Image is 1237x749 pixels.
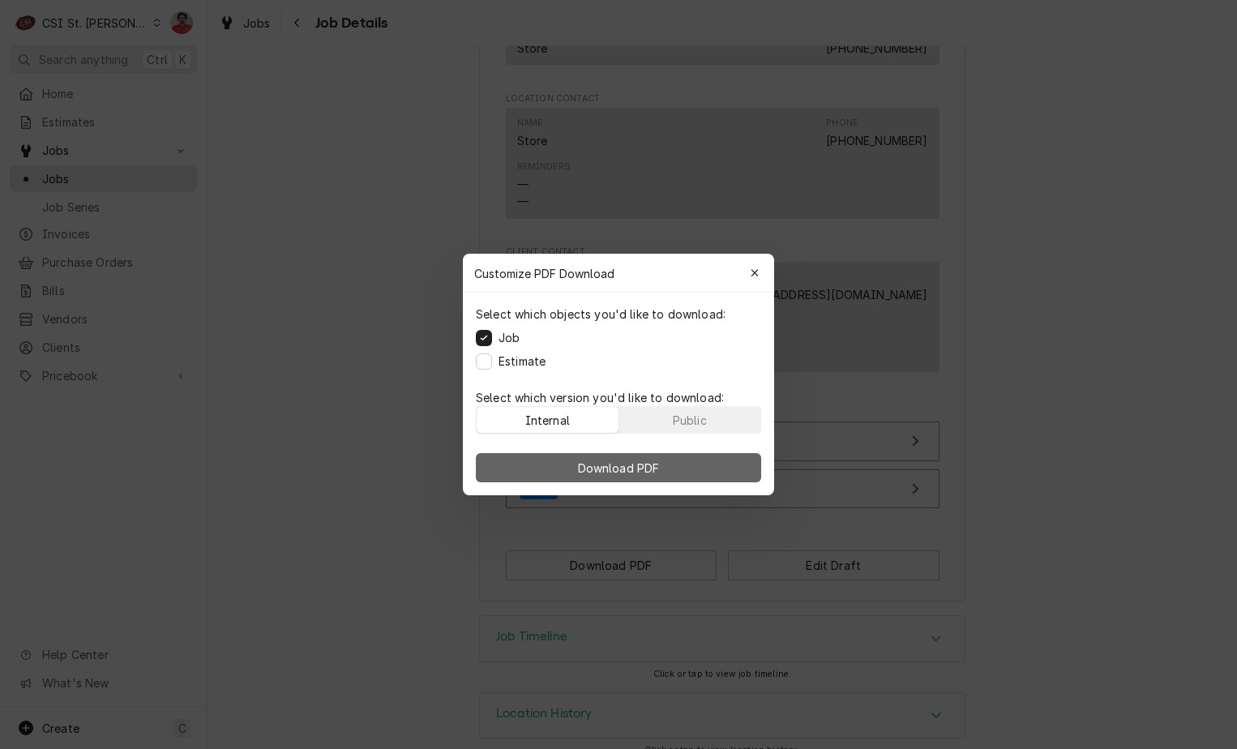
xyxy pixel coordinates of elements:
[525,412,570,429] div: Internal
[476,453,761,482] button: Download PDF
[673,412,707,429] div: Public
[499,353,546,370] label: Estimate
[499,329,520,346] label: Job
[476,389,761,406] p: Select which version you'd like to download:
[476,306,726,323] p: Select which objects you'd like to download:
[575,460,663,477] span: Download PDF
[463,254,774,293] div: Customize PDF Download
